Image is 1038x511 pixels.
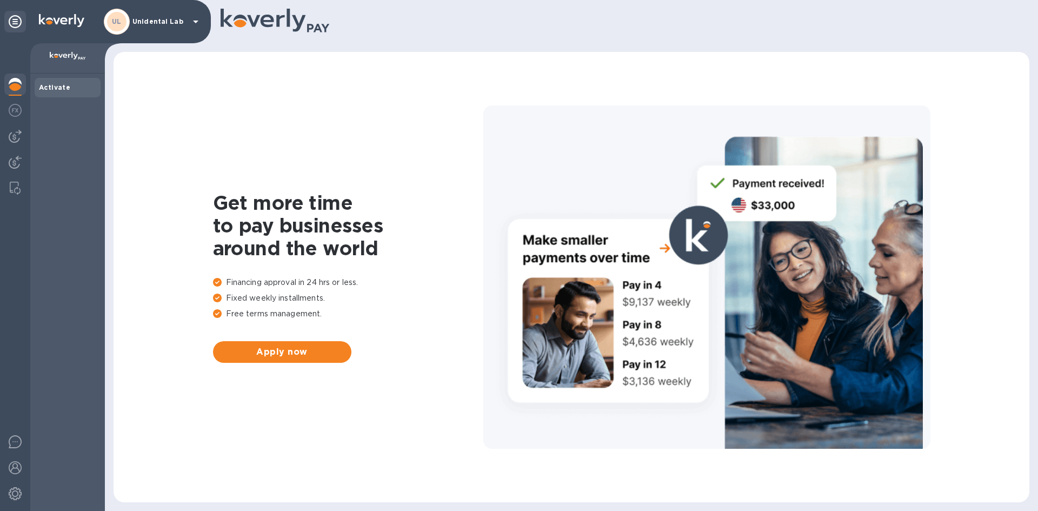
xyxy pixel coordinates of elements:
p: Financing approval in 24 hrs or less. [213,277,483,288]
b: Activate [39,83,70,91]
img: Logo [39,14,84,27]
div: Unpin categories [4,11,26,32]
b: UL [112,17,122,25]
button: Apply now [213,341,351,363]
p: Unidental Lab [132,18,187,25]
img: Foreign exchange [9,104,22,117]
h1: Get more time to pay businesses around the world [213,191,483,260]
p: Fixed weekly installments. [213,293,483,304]
span: Apply now [222,346,343,359]
p: Free terms management. [213,308,483,320]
